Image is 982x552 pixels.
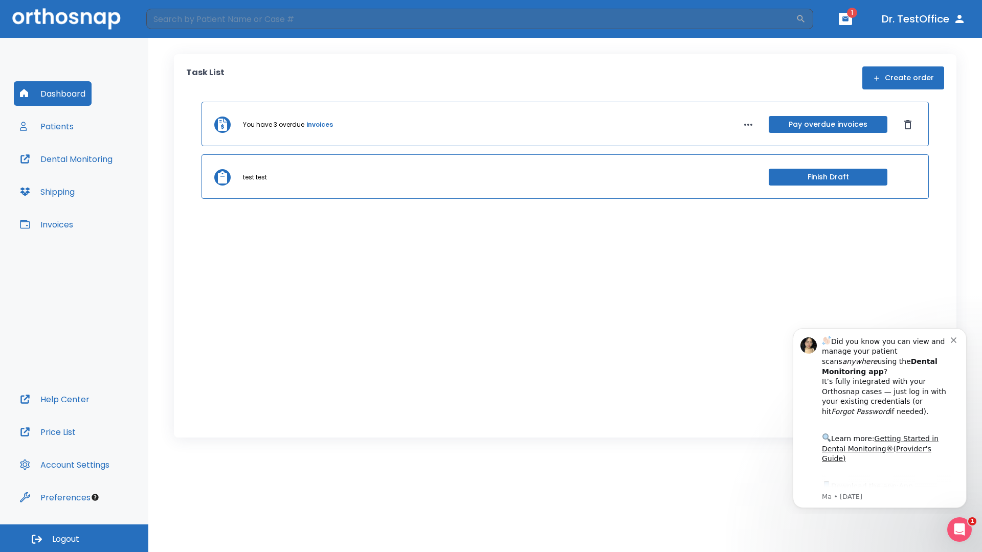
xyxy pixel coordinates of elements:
[769,169,887,186] button: Finish Draft
[52,534,79,545] span: Logout
[14,485,97,510] button: Preferences
[900,117,916,133] button: Dismiss
[306,120,333,129] a: invoices
[14,114,80,139] button: Patients
[862,66,944,89] button: Create order
[44,173,173,182] p: Message from Ma, sent 6w ago
[243,120,304,129] p: You have 3 overdue
[14,179,81,204] button: Shipping
[14,452,116,477] button: Account Settings
[14,387,96,411] button: Help Center
[947,517,972,542] iframe: Intercom live chat
[243,173,267,182] p: test test
[14,81,92,106] button: Dashboard
[847,8,857,18] span: 1
[14,212,79,237] button: Invoices
[44,160,173,213] div: Download the app: | ​ Let us know if you need help getting started!
[186,66,225,89] p: Task List
[14,147,119,171] button: Dental Monitoring
[91,493,100,502] div: Tooltip anchor
[769,116,887,133] button: Pay overdue invoices
[878,10,970,28] button: Dr. TestOffice
[173,16,182,24] button: Dismiss notification
[14,420,82,444] button: Price List
[146,9,796,29] input: Search by Patient Name or Case #
[44,163,136,181] a: App Store
[12,8,121,29] img: Orthosnap
[968,517,976,525] span: 1
[777,319,982,514] iframe: Intercom notifications message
